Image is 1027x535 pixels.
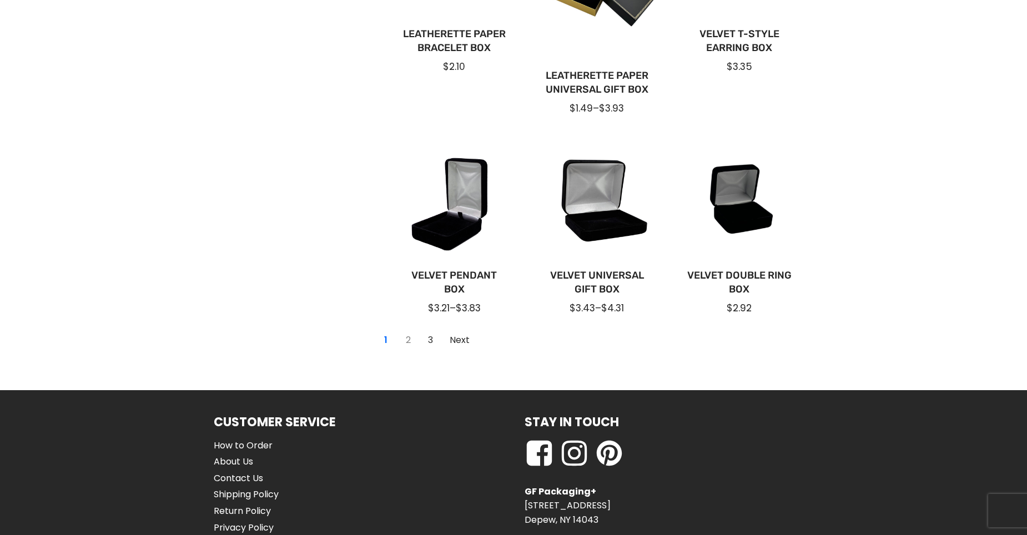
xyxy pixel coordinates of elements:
p: [STREET_ADDRESS] Depew, NY 14043 [525,484,611,527]
a: Go to Page 2 [399,331,417,349]
div: $2.92 [686,301,793,315]
a: Go to Page 3 [421,331,439,349]
a: Go to Page 2 [444,331,476,349]
a: Velvet T-Style Earring Box [686,27,793,55]
a: Velvet Pendant Box [401,269,508,296]
a: Velvet Double Ring Box [686,269,793,296]
h1: Stay in Touch [525,412,619,432]
span: $3.21 [428,301,450,315]
span: $3.43 [570,301,595,315]
span: $4.31 [601,301,624,315]
span: $1.49 [570,102,593,115]
nav: Page navigation [375,329,478,351]
div: – [543,301,651,315]
a: Return Policy [214,504,299,518]
span: $3.93 [599,102,624,115]
a: About Us [214,455,299,469]
span: $3.83 [456,301,481,315]
h1: Customer Service [214,412,336,432]
div: $2.10 [401,60,508,73]
a: Contact Us [214,471,299,486]
div: $3.35 [686,60,793,73]
div: – [401,301,508,315]
div: – [543,102,651,115]
a: Current Page, Page 1 [377,331,395,349]
a: Privacy Policy [214,521,299,535]
a: Velvet Universal Gift Box [543,269,651,296]
a: Leatherette Paper Bracelet Box [401,27,508,55]
a: Leatherette Paper Universal Gift Box [543,69,651,97]
a: How to Order [214,438,299,453]
a: Shipping Policy [214,487,299,502]
strong: GF Packaging+ [525,485,596,498]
